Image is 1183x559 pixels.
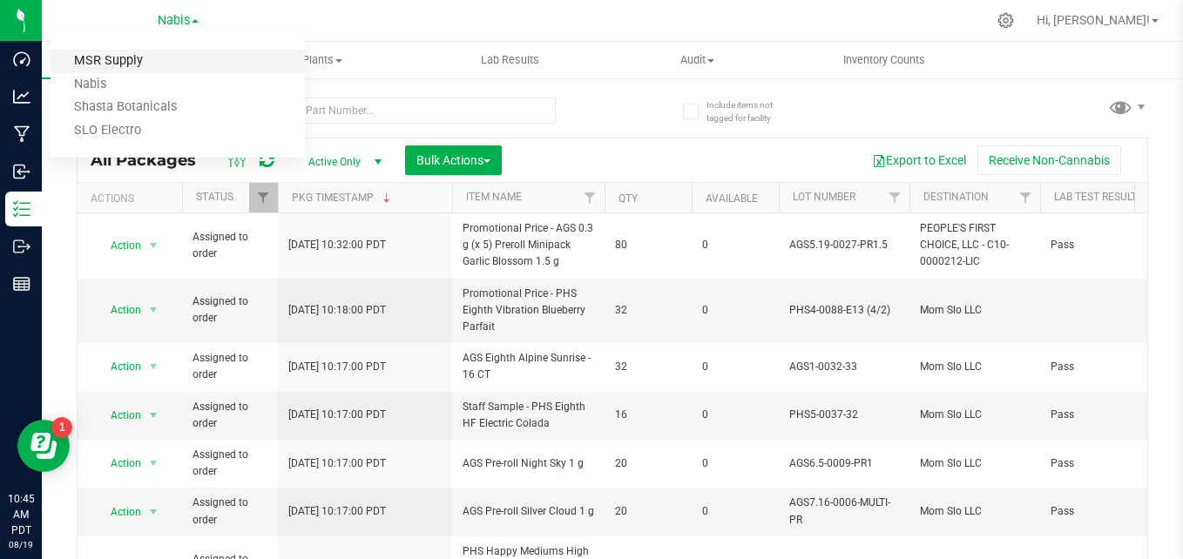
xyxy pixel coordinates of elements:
[143,451,165,475] span: select
[466,191,522,203] a: Item Name
[292,192,394,204] a: Pkg Timestamp
[977,145,1121,175] button: Receive Non-Cannabis
[615,359,681,375] span: 32
[95,233,142,258] span: Action
[193,447,267,480] span: Assigned to order
[1051,503,1160,520] span: Pass
[230,52,416,68] span: Plants
[615,455,681,472] span: 20
[13,88,30,105] inline-svg: Analytics
[615,503,681,520] span: 20
[920,220,1030,271] span: PEOPLE'S FIRST CHOICE, LLC - C10-0000212-LIC
[789,495,899,528] span: AGS7.16-0006-MULTI-PR
[789,455,899,472] span: AGS6.5-0009-PR1
[861,145,977,175] button: Export to Excel
[51,50,305,73] a: MSR Supply
[463,399,594,432] span: Staff Sample - PHS Eighth HF Electric Colada
[457,52,563,68] span: Lab Results
[51,96,305,119] a: Shasta Botanicals
[143,403,165,428] span: select
[702,237,768,253] span: 0
[405,145,502,175] button: Bulk Actions
[42,52,229,68] span: Inventory
[463,286,594,336] span: Promotional Price - PHS Eighth Vibration Blueberry Parfait
[158,13,190,28] span: Nabis
[143,500,165,524] span: select
[793,191,855,203] a: Lot Number
[789,302,899,319] span: PHS4-0088-E13 (4/2)
[463,455,594,472] span: AGS Pre-roll Night Sky 1 g
[702,302,768,319] span: 0
[288,237,386,253] span: [DATE] 10:32:00 PDT
[143,298,165,322] span: select
[91,151,213,170] span: All Packages
[288,455,386,472] span: [DATE] 10:17:00 PDT
[13,125,30,143] inline-svg: Manufacturing
[143,354,165,379] span: select
[702,407,768,423] span: 0
[13,200,30,218] inline-svg: Inventory
[51,119,305,143] a: SLO Electro
[920,302,1030,319] span: Mom Slo LLC
[463,503,594,520] span: AGS Pre-roll Silver Cloud 1 g
[91,192,175,205] div: Actions
[193,229,267,262] span: Assigned to order
[702,359,768,375] span: 0
[789,237,899,253] span: AGS5.19-0027-PR1.5
[193,350,267,383] span: Assigned to order
[193,399,267,432] span: Assigned to order
[1037,13,1150,27] span: Hi, [PERSON_NAME]!
[706,192,758,205] a: Available
[51,417,72,438] iframe: Resource center unread badge
[51,73,305,97] a: Nabis
[8,491,34,538] p: 10:45 AM PDT
[923,191,989,203] a: Destination
[42,42,229,78] a: Inventory
[702,503,768,520] span: 0
[13,238,30,255] inline-svg: Outbound
[17,420,70,472] iframe: Resource center
[95,451,142,475] span: Action
[920,503,1030,520] span: Mom Slo LLC
[791,42,978,78] a: Inventory Counts
[229,42,416,78] a: Plants
[288,407,386,423] span: [DATE] 10:17:00 PDT
[288,503,386,520] span: [DATE] 10:17:00 PDT
[288,359,386,375] span: [DATE] 10:17:00 PDT
[13,275,30,293] inline-svg: Reports
[249,183,278,212] a: Filter
[193,293,267,327] span: Assigned to order
[604,42,791,78] a: Audit
[820,52,949,68] span: Inventory Counts
[619,192,638,205] a: Qty
[615,237,681,253] span: 80
[463,220,594,271] span: Promotional Price - AGS 0.3 g (x 5) Preroll Minipack Garlic Blossom 1.5 g
[881,183,909,212] a: Filter
[95,354,142,379] span: Action
[13,163,30,180] inline-svg: Inbound
[576,183,605,212] a: Filter
[463,350,594,383] span: AGS Eighth Alpine Sunrise - 16 CT
[13,51,30,68] inline-svg: Dashboard
[288,302,386,319] span: [DATE] 10:18:00 PDT
[1051,359,1160,375] span: Pass
[1051,407,1160,423] span: Pass
[1051,455,1160,472] span: Pass
[1011,183,1040,212] a: Filter
[920,455,1030,472] span: Mom Slo LLC
[605,52,790,68] span: Audit
[702,455,768,472] span: 0
[196,191,233,203] a: Status
[77,98,556,124] input: Search Package ID, Item Name, SKU, Lot or Part Number...
[615,407,681,423] span: 16
[920,407,1030,423] span: Mom Slo LLC
[615,302,681,319] span: 32
[789,359,899,375] span: AGS1-0032-33
[193,495,267,528] span: Assigned to order
[920,359,1030,375] span: Mom Slo LLC
[416,153,490,167] span: Bulk Actions
[95,403,142,428] span: Action
[8,538,34,551] p: 08/19
[1054,191,1137,203] a: Lab Test Result
[95,298,142,322] span: Action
